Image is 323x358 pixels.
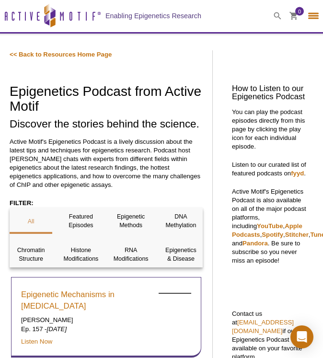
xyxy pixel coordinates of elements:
[21,338,52,345] a: Listen Now
[10,199,34,207] strong: FILTER:
[290,325,313,348] div: Open Intercom Messenger
[47,325,67,333] em: [DATE]
[21,289,151,312] a: Epigenetic Mechanisms in [MEDICAL_DATA]
[232,108,309,151] p: You can play the podcast episodes directly from this page by clicking the play icon for each indi...
[291,170,304,177] a: fyyd
[232,187,309,265] p: Active Motif's Epigenetics Podcast is also available on all of the major podcast platforms, inclu...
[232,85,309,101] h3: How to Listen to our Epigenetics Podcast
[21,316,151,324] p: [PERSON_NAME]
[10,84,203,115] h1: Epigenetics Podcast from Active Motif
[10,217,52,226] p: All
[232,222,302,238] a: Apple Podcasts
[10,117,203,130] h2: Discover the stories behind the science.
[110,246,152,263] p: RNA Modifications
[242,240,268,247] a: Pandora
[110,212,152,230] p: Epigenetic Methods
[10,246,52,263] p: Chromatin Structure
[160,212,202,230] p: DNA Methylation
[257,222,283,230] a: YouTube
[105,12,201,20] h2: Enabling Epigenetics Research
[159,293,191,294] img: Luca Magnani headshot
[10,51,112,58] a: << Back to Resources Home Page
[59,246,102,263] p: Histone Modifications
[262,231,283,238] a: Spotify
[232,319,294,335] a: [EMAIL_ADDRESS][DOMAIN_NAME]
[298,7,301,16] span: 0
[21,325,151,334] p: Ep. 157 -
[232,161,309,178] p: Listen to our curated list of featured podcasts on .
[59,212,102,230] p: Featured Episodes
[10,138,203,189] p: Active Motif's Epigenetics Podcast is a lively discussion about the latest tips and techniques fo...
[289,12,298,22] a: 0
[160,246,202,263] p: Epigenetics & Disease
[285,231,309,238] a: Stitcher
